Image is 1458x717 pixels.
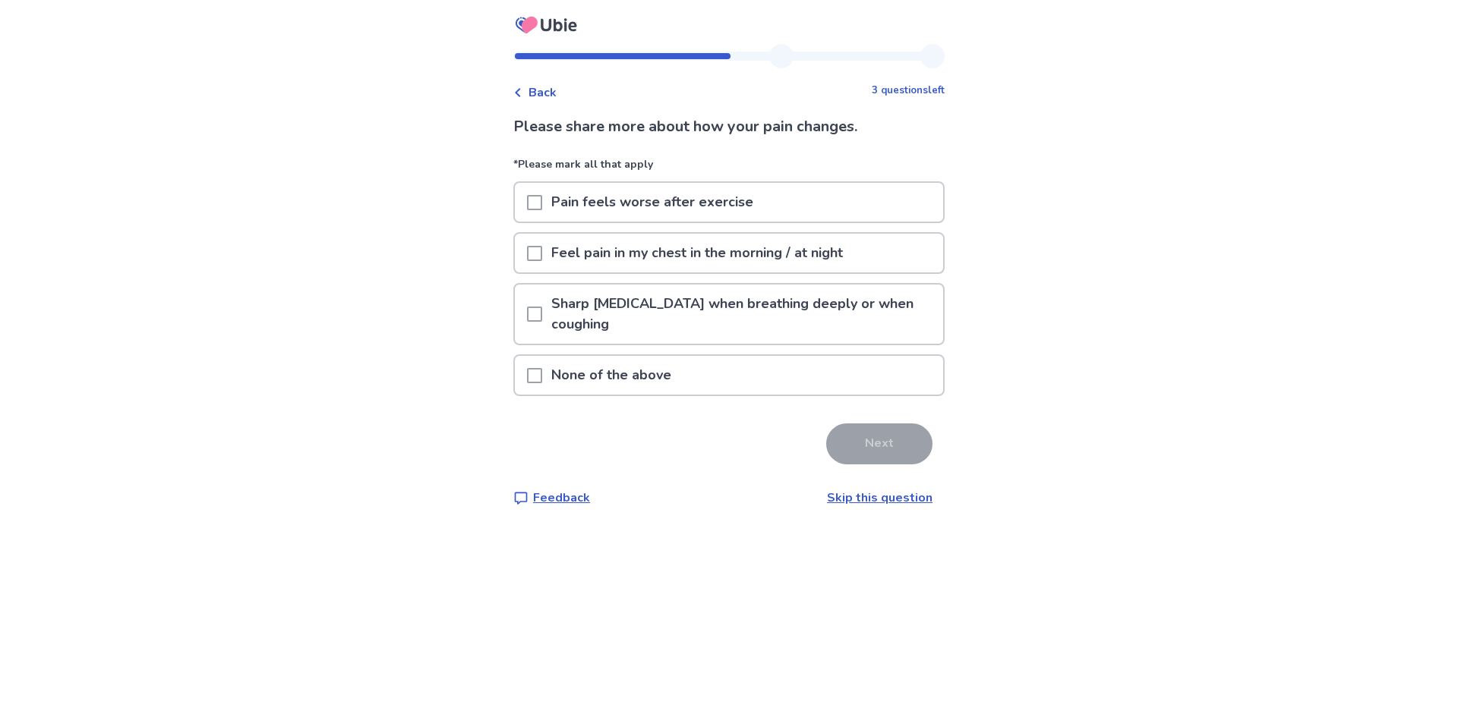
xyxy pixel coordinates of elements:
[542,234,852,272] p: Feel pain in my chest in the morning / at night
[542,356,680,395] p: None of the above
[533,489,590,507] p: Feedback
[513,156,945,181] p: *Please mark all that apply
[542,183,762,222] p: Pain feels worse after exercise
[529,83,557,102] span: Back
[827,489,933,506] a: Skip this question
[513,489,590,507] a: Feedback
[513,115,945,138] p: Please share more about how your pain changes.
[826,423,933,464] button: Next
[542,285,943,344] p: Sharp [MEDICAL_DATA] when breathing deeply or when coughing
[872,83,945,99] p: 3 questions left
